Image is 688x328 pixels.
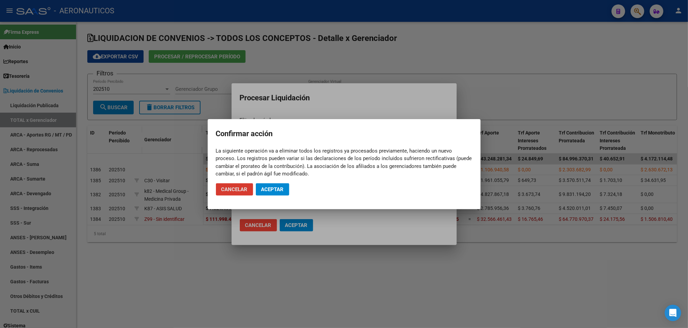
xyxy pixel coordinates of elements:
mat-dialog-content: La siguiente operación va a eliminar todos los registros ya procesados previamente, haciendo un n... [208,147,481,178]
span: Aceptar [261,186,284,192]
button: Aceptar [256,183,289,196]
h2: Confirmar acción [216,127,472,140]
div: Open Intercom Messenger [665,305,681,321]
span: Cancelar [221,186,248,192]
button: Cancelar [216,183,253,196]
